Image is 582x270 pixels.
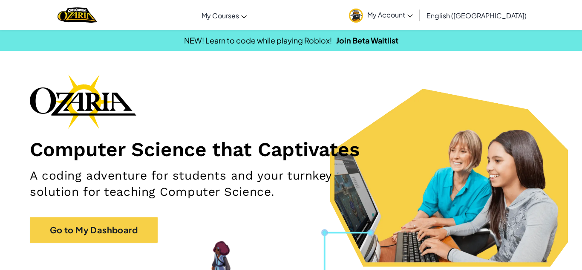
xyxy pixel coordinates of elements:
[30,217,158,243] a: Go to My Dashboard
[336,35,398,45] a: Join Beta Waitlist
[58,6,97,24] img: Home
[422,4,531,27] a: English ([GEOGRAPHIC_DATA])
[367,10,413,19] span: My Account
[345,2,417,29] a: My Account
[30,74,136,129] img: Ozaria branding logo
[58,6,97,24] a: Ozaria by CodeCombat logo
[30,168,380,200] h2: A coding adventure for students and your turnkey solution for teaching Computer Science.
[426,11,527,20] span: English ([GEOGRAPHIC_DATA])
[202,11,239,20] span: My Courses
[197,4,251,27] a: My Courses
[184,35,332,45] span: NEW! Learn to code while playing Roblox!
[349,9,363,23] img: avatar
[30,137,552,161] h1: Computer Science that Captivates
